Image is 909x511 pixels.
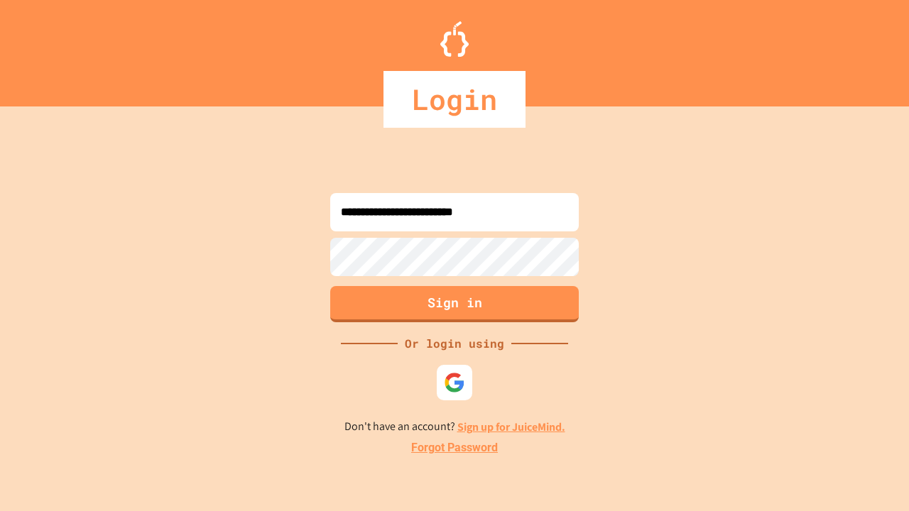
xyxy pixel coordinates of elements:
button: Sign in [330,286,579,322]
img: Logo.svg [440,21,469,57]
a: Sign up for JuiceMind. [457,419,565,434]
p: Don't have an account? [344,418,565,436]
img: google-icon.svg [444,372,465,393]
a: Forgot Password [411,439,498,456]
div: Or login using [398,335,511,352]
div: Login [383,71,526,128]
